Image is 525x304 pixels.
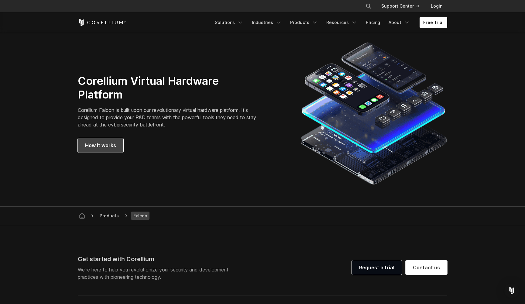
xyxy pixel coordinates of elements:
a: Free Trial [420,17,447,28]
a: Login [426,1,447,12]
a: How it works [78,138,123,153]
a: Resources [323,17,361,28]
span: How it works [85,142,116,149]
p: We’re here to help you revolutionize your security and development practices with pioneering tech... [78,266,233,281]
a: About [385,17,413,28]
a: Corellium Home [78,19,126,26]
span: Products [97,212,121,219]
span: Falcon [131,212,149,220]
div: Open Intercom Messenger [504,283,519,298]
div: Get started with Corellium [78,254,233,264]
a: Products [287,17,321,28]
div: Navigation Menu [358,1,447,12]
a: Support Center [376,1,424,12]
a: Corellium home [77,212,87,220]
h2: Corellium Virtual Hardware Platform [78,74,265,102]
a: Industries [248,17,285,28]
div: Navigation Menu [211,17,447,28]
button: Search [363,1,374,12]
img: Corellium Virtual hardware platform for iOS and Android devices [300,40,447,187]
a: Solutions [211,17,247,28]
a: Request a trial [352,260,402,275]
p: Corellium Falcon is built upon our revolutionary virtual hardware platform. It's designed to prov... [78,106,265,128]
a: Pricing [362,17,384,28]
a: Contact us [406,260,447,275]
